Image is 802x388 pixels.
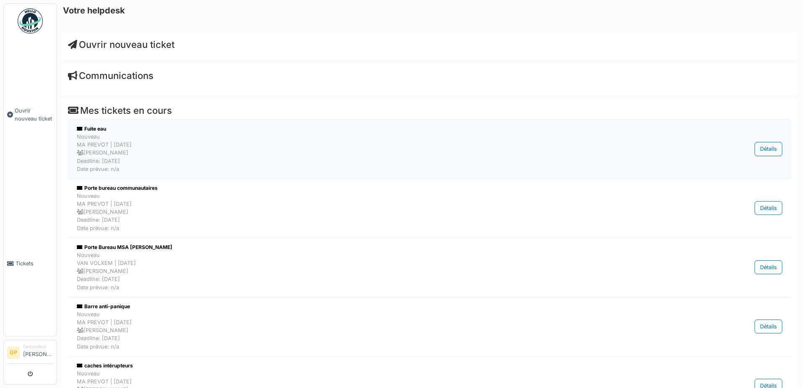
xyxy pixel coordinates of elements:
li: [PERSON_NAME] [23,343,53,362]
div: Nouveau VAN VOLXEM | [DATE] [PERSON_NAME] Deadline: [DATE] Date prévue: n/a [77,251,680,291]
span: Ouvrir nouveau ticket [15,107,53,123]
div: Porte bureau communautaires [77,184,680,192]
div: Fuite eau [77,125,680,133]
div: caches intérupteurs [77,362,680,370]
div: Détails [755,260,782,274]
div: Demandeur [23,343,53,350]
a: Ouvrir nouveau ticket [68,39,174,50]
a: Tickets [4,191,57,336]
div: Nouveau MA PREVOT | [DATE] [PERSON_NAME] Deadline: [DATE] Date prévue: n/a [77,133,680,173]
h4: Communications [68,70,791,81]
span: Tickets [16,260,53,267]
img: Badge_color-CXgf-gQk.svg [18,8,43,34]
a: Porte Bureau MSA [PERSON_NAME] NouveauVAN VOLXEM | [DATE] [PERSON_NAME]Deadline: [DATE]Date prévu... [75,241,784,294]
div: Porte Bureau MSA [PERSON_NAME] [77,244,680,251]
div: Nouveau MA PREVOT | [DATE] [PERSON_NAME] Deadline: [DATE] Date prévue: n/a [77,310,680,351]
a: Ouvrir nouveau ticket [4,38,57,191]
a: GP Demandeur[PERSON_NAME] [7,343,53,364]
div: Détails [755,142,782,156]
h6: Votre helpdesk [63,5,125,16]
div: Détails [755,320,782,333]
div: Détails [755,201,782,215]
a: Barre anti-panique NouveauMA PREVOT | [DATE] [PERSON_NAME]Deadline: [DATE]Date prévue: n/a Détails [75,301,784,353]
a: Porte bureau communautaires NouveauMA PREVOT | [DATE] [PERSON_NAME]Deadline: [DATE]Date prévue: n... [75,182,784,234]
div: Barre anti-panique [77,303,680,310]
li: GP [7,346,20,359]
h4: Mes tickets en cours [68,105,791,116]
a: Fuite eau NouveauMA PREVOT | [DATE] [PERSON_NAME]Deadline: [DATE]Date prévue: n/a Détails [75,123,784,175]
div: Nouveau MA PREVOT | [DATE] [PERSON_NAME] Deadline: [DATE] Date prévue: n/a [77,192,680,232]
